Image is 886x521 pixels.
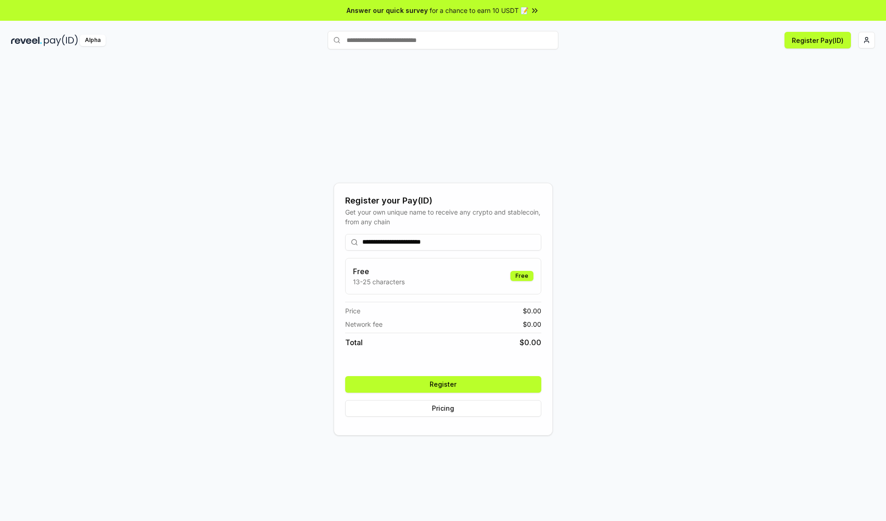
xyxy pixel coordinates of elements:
[784,32,851,48] button: Register Pay(ID)
[345,376,541,393] button: Register
[345,400,541,417] button: Pricing
[345,337,363,348] span: Total
[11,35,42,46] img: reveel_dark
[345,306,360,316] span: Price
[523,306,541,316] span: $ 0.00
[520,337,541,348] span: $ 0.00
[353,277,405,287] p: 13-25 characters
[353,266,405,277] h3: Free
[44,35,78,46] img: pay_id
[347,6,428,15] span: Answer our quick survey
[345,194,541,207] div: Register your Pay(ID)
[510,271,533,281] div: Free
[345,319,383,329] span: Network fee
[80,35,106,46] div: Alpha
[430,6,528,15] span: for a chance to earn 10 USDT 📝
[345,207,541,227] div: Get your own unique name to receive any crypto and stablecoin, from any chain
[523,319,541,329] span: $ 0.00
